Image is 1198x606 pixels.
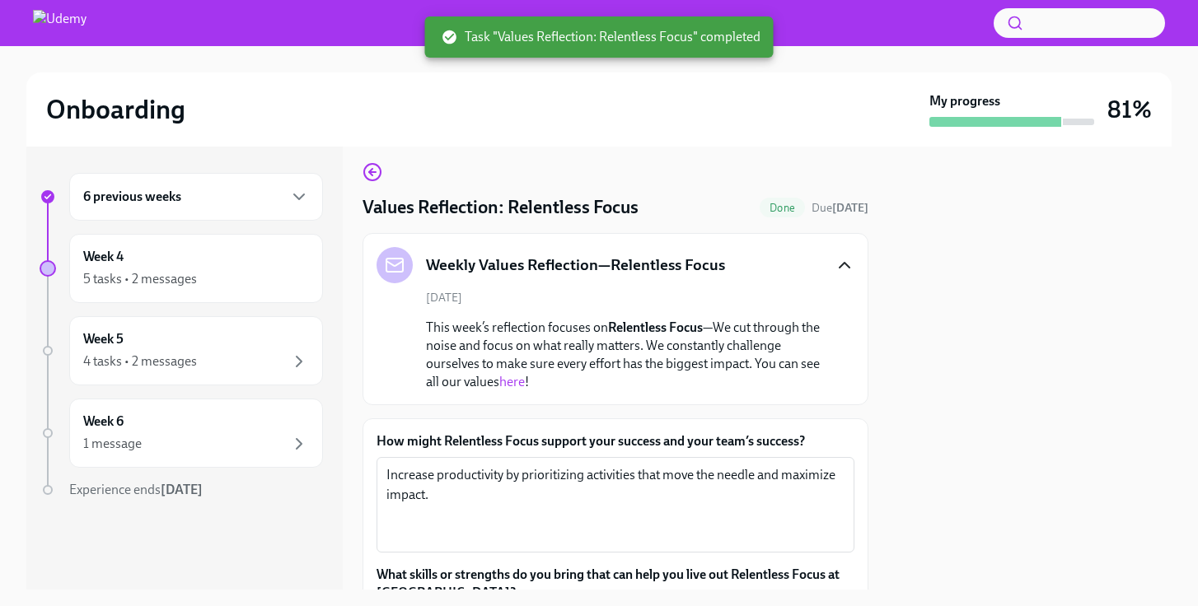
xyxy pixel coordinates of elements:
[83,248,124,266] h6: Week 4
[377,566,854,602] label: What skills or strengths do you bring that can help you live out Relentless Focus at [GEOGRAPHIC_...
[363,195,639,220] h4: Values Reflection: Relentless Focus
[83,270,197,288] div: 5 tasks • 2 messages
[812,201,868,215] span: Due
[83,352,197,371] div: 4 tasks • 2 messages
[426,319,828,391] p: This week’s reflection focuses on —We cut through the noise and focus on what really matters. We ...
[83,330,124,348] h6: Week 5
[83,188,181,206] h6: 6 previous weeks
[33,10,87,36] img: Udemy
[442,28,760,46] span: Task "Values Reflection: Relentless Focus" completed
[832,201,868,215] strong: [DATE]
[499,374,525,389] a: here
[40,316,323,385] a: Week 54 tasks • 2 messages
[46,93,185,126] h2: Onboarding
[812,200,868,216] span: September 8th, 2025 11:00
[40,234,323,303] a: Week 45 tasks • 2 messages
[83,413,124,431] h6: Week 6
[161,482,203,497] strong: [DATE]
[69,482,203,497] span: Experience ends
[929,92,1000,110] strong: My progress
[1107,95,1152,124] h3: 81%
[426,254,725,276] h5: Weekly Values Reflection—Relentless Focus
[377,432,854,450] label: How might Relentless Focus support your success and your team’s success?
[40,399,323,468] a: Week 61 message
[608,319,703,335] strong: Relentless Focus
[83,435,142,453] div: 1 message
[760,202,805,214] span: Done
[69,173,323,221] div: 6 previous weeks
[386,465,845,544] textarea: Increase productivity by prioritizing activities that move the needle and maximize impact.
[426,290,462,305] span: [DATE]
